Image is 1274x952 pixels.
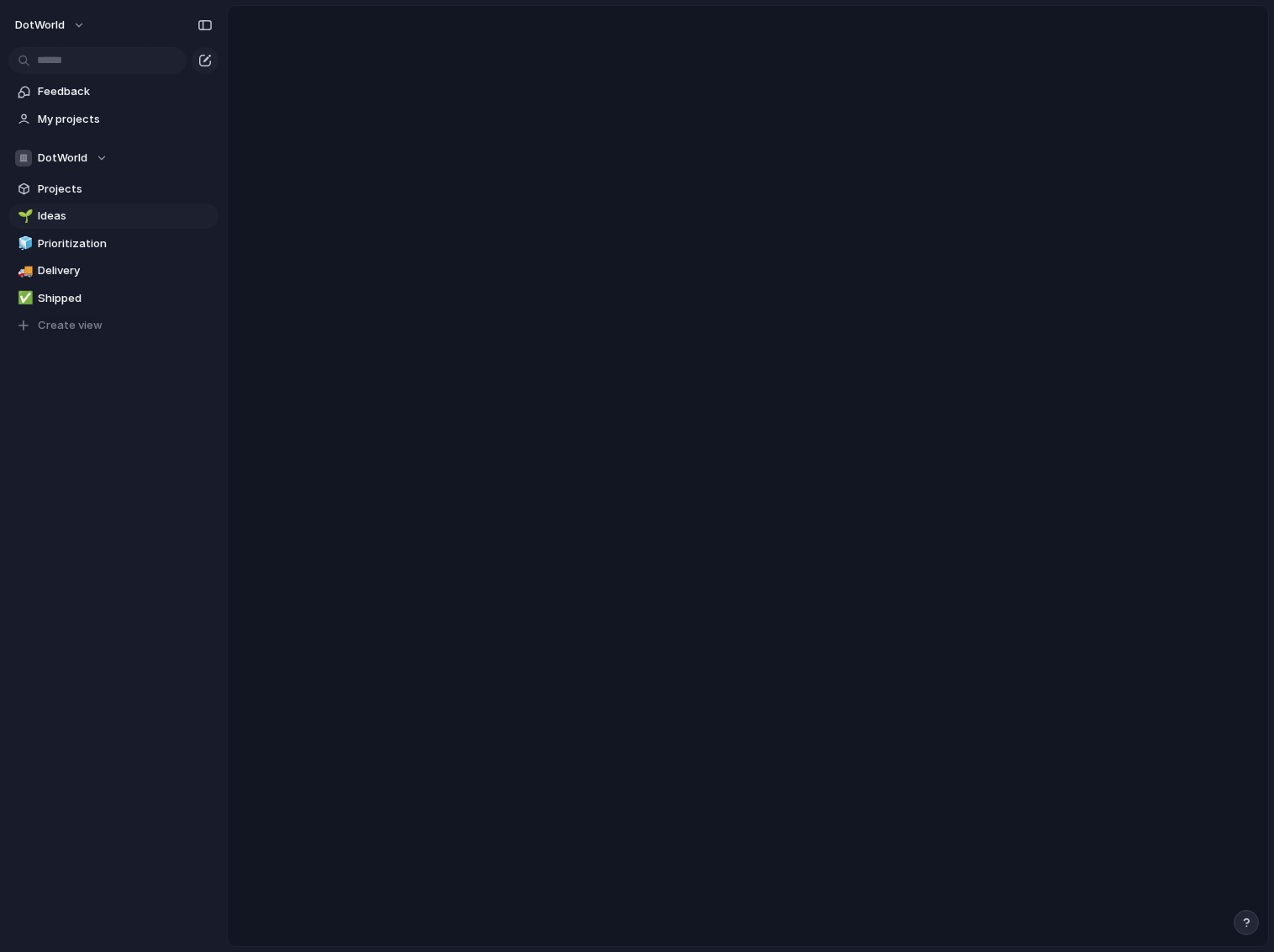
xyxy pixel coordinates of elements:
button: DotWorld [8,145,218,171]
span: DotWorld [38,150,87,167]
a: 🌱Ideas [8,204,218,229]
button: ✅ [15,290,32,307]
a: Feedback [8,79,218,104]
div: 🚚 [18,262,29,281]
button: 🚚 [15,262,32,279]
a: Projects [8,177,218,202]
a: 🚚Delivery [8,258,218,283]
span: DotWorld [15,17,65,34]
span: Delivery [38,262,213,279]
span: Create view [38,317,103,334]
button: 🧊 [15,235,32,252]
div: 🧊 [18,234,29,253]
span: My projects [38,111,213,128]
span: Ideas [38,208,213,225]
span: Projects [38,181,213,198]
a: My projects [8,107,218,132]
span: Prioritization [38,235,213,252]
a: ✅Shipped [8,286,218,311]
button: DotWorld [8,12,94,39]
button: Create view [8,313,218,338]
div: 🌱 [18,207,29,226]
span: Feedback [38,83,213,100]
span: Shipped [38,290,213,307]
div: ✅ [18,288,29,308]
button: 🌱 [15,208,32,225]
a: 🧊Prioritization [8,231,218,257]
